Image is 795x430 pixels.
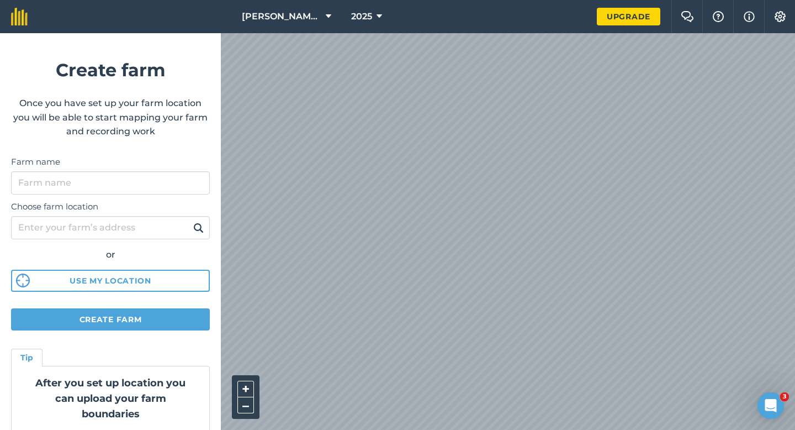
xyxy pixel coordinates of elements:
img: svg+xml;base64,PHN2ZyB4bWxucz0iaHR0cDovL3d3dy53My5vcmcvMjAwMC9zdmciIHdpZHRoPSIxOSIgaGVpZ2h0PSIyNC... [193,221,204,234]
img: svg+xml;base64,PHN2ZyB4bWxucz0iaHR0cDovL3d3dy53My5vcmcvMjAwMC9zdmciIHdpZHRoPSIxNyIgaGVpZ2h0PSIxNy... [744,10,755,23]
button: – [237,397,254,413]
h1: Create farm [11,56,210,84]
span: [PERSON_NAME] & Sons [242,10,321,23]
img: fieldmargin Logo [11,8,28,25]
div: or [11,248,210,262]
input: Enter your farm’s address [11,216,210,239]
label: Choose farm location [11,200,210,213]
img: Two speech bubbles overlapping with the left bubble in the forefront [681,11,694,22]
span: 3 [780,392,789,401]
button: Use my location [11,270,210,292]
button: + [237,381,254,397]
iframe: Intercom live chat [757,392,784,419]
img: A question mark icon [712,11,725,22]
a: Upgrade [597,8,660,25]
button: Create farm [11,308,210,331]
h4: Tip [20,352,33,364]
label: Farm name [11,155,210,169]
img: svg%3e [16,274,30,287]
strong: After you set up location you can upload your farm boundaries [35,377,185,420]
span: 2025 [351,10,372,23]
input: Farm name [11,171,210,195]
p: Once you have set up your farm location you will be able to start mapping your farm and recording... [11,96,210,139]
img: A cog icon [773,11,787,22]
